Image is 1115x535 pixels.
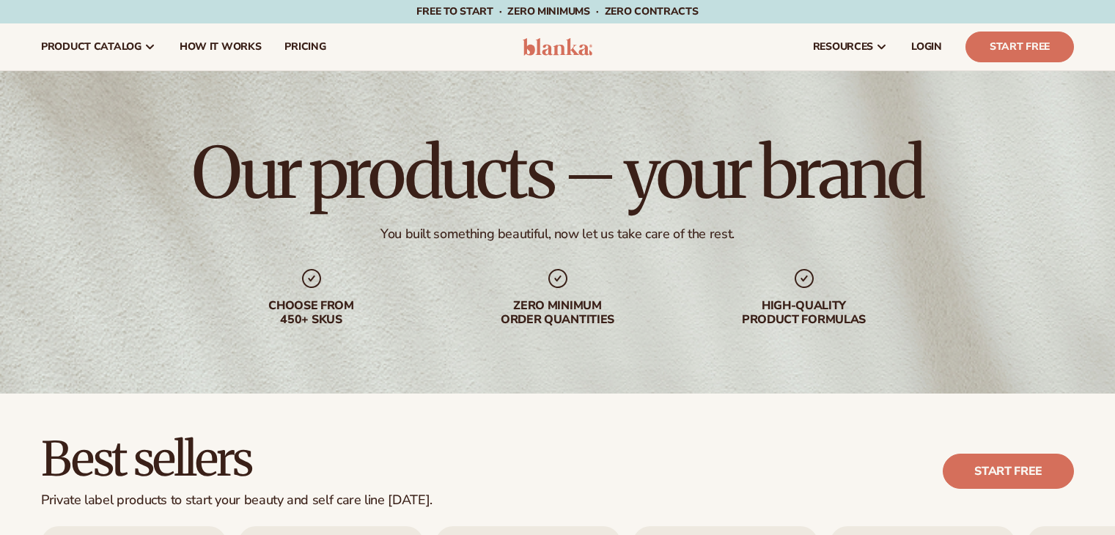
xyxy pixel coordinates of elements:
a: LOGIN [899,23,954,70]
span: LOGIN [911,41,942,53]
a: pricing [273,23,337,70]
a: How It Works [168,23,273,70]
a: Start Free [965,32,1074,62]
img: logo [523,38,592,56]
div: Choose from 450+ Skus [218,299,405,327]
a: Start free [943,454,1074,489]
span: Free to start · ZERO minimums · ZERO contracts [416,4,698,18]
span: pricing [284,41,325,53]
span: resources [813,41,873,53]
a: resources [801,23,899,70]
div: Zero minimum order quantities [464,299,652,327]
div: Private label products to start your beauty and self care line [DATE]. [41,492,433,509]
div: High-quality product formulas [710,299,898,327]
div: You built something beautiful, now let us take care of the rest. [380,226,735,243]
h1: Our products – your brand [192,138,922,208]
span: product catalog [41,41,141,53]
h2: Best sellers [41,435,433,484]
a: product catalog [29,23,168,70]
span: How It Works [180,41,262,53]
